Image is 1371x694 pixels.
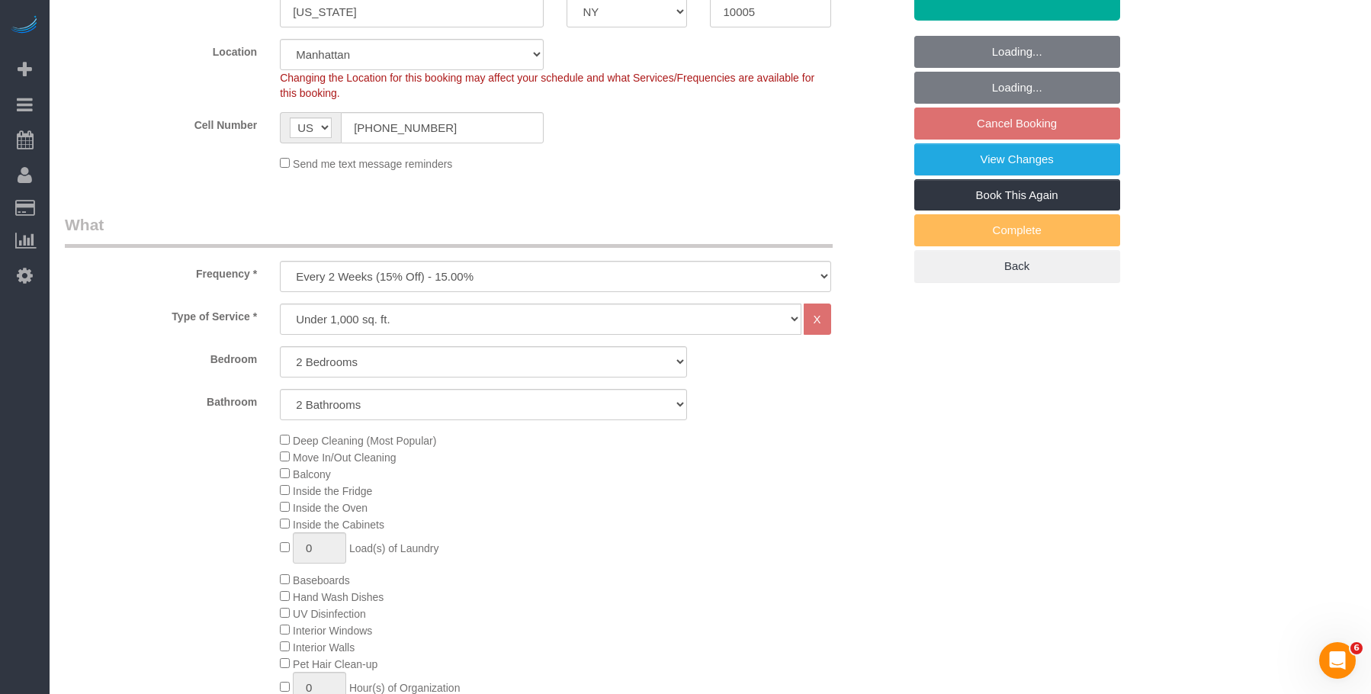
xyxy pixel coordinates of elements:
[65,214,833,248] legend: What
[914,143,1120,175] a: View Changes
[349,542,439,554] span: Load(s) of Laundry
[914,179,1120,211] a: Book This Again
[53,112,268,133] label: Cell Number
[293,608,366,620] span: UV Disinfection
[53,346,268,367] label: Bedroom
[914,250,1120,282] a: Back
[293,641,355,654] span: Interior Walls
[293,502,368,514] span: Inside the Oven
[293,625,372,637] span: Interior Windows
[53,39,268,59] label: Location
[293,591,384,603] span: Hand Wash Dishes
[9,15,40,37] img: Automaid Logo
[1319,642,1356,679] iframe: Intercom live chat
[53,261,268,281] label: Frequency *
[293,658,377,670] span: Pet Hair Clean-up
[1350,642,1363,654] span: 6
[349,682,461,694] span: Hour(s) of Organization
[293,574,350,586] span: Baseboards
[53,304,268,324] label: Type of Service *
[293,435,436,447] span: Deep Cleaning (Most Popular)
[341,112,544,143] input: Cell Number
[293,519,384,531] span: Inside the Cabinets
[293,468,331,480] span: Balcony
[293,158,452,170] span: Send me text message reminders
[293,485,372,497] span: Inside the Fridge
[293,451,396,464] span: Move In/Out Cleaning
[280,72,814,99] span: Changing the Location for this booking may affect your schedule and what Services/Frequencies are...
[53,389,268,410] label: Bathroom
